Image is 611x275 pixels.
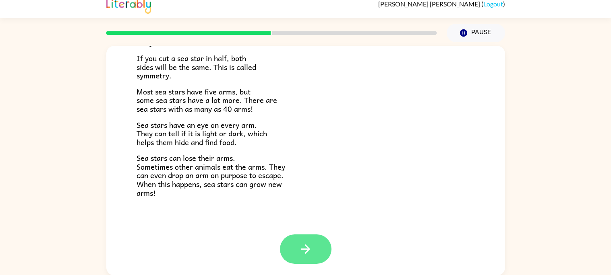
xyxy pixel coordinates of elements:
[137,52,256,81] span: If you cut a sea star in half, both sides will be the same. This is called symmetry.
[137,86,277,115] span: Most sea stars have five arms, but some sea stars have a lot more. There are sea stars with as ma...
[137,119,267,148] span: Sea stars have an eye on every arm. They can tell if it is light or dark, which helps them hide a...
[447,24,505,42] button: Pause
[137,152,285,198] span: Sea stars can lose their arms. Sometimes other animals eat the arms. They can even drop an arm on...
